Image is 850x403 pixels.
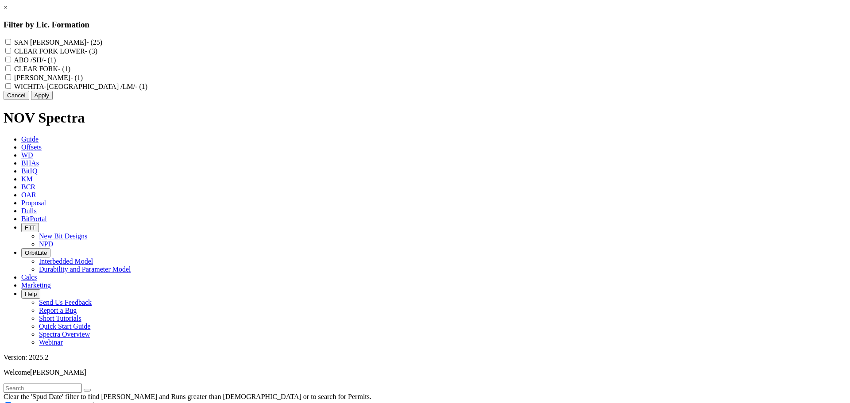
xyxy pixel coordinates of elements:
[4,91,29,100] button: Cancel
[39,338,63,346] a: Webinar
[21,151,33,159] span: WD
[43,56,56,64] span: - (1)
[85,47,97,55] span: - (3)
[4,393,371,400] span: Clear the 'Spud Date' filter to find [PERSON_NAME] and Runs greater than [DEMOGRAPHIC_DATA] or to...
[39,299,92,306] a: Send Us Feedback
[14,74,83,81] label: [PERSON_NAME]
[58,65,70,73] span: - (1)
[39,240,53,248] a: NPD
[31,91,53,100] button: Apply
[30,368,86,376] span: [PERSON_NAME]
[21,281,51,289] span: Marketing
[25,291,37,297] span: Help
[70,74,83,81] span: - (1)
[39,232,87,240] a: New Bit Designs
[14,47,97,55] label: CLEAR FORK LOWER
[21,199,46,207] span: Proposal
[21,273,37,281] span: Calcs
[39,330,90,338] a: Spectra Overview
[39,307,77,314] a: Report a Bug
[14,38,102,46] label: SAN [PERSON_NAME]
[14,56,56,64] label: ABO /SH/
[25,249,47,256] span: OrbitLite
[39,257,93,265] a: Interbedded Model
[21,167,37,175] span: BitIQ
[4,384,82,393] input: Search
[86,38,102,46] span: - (25)
[25,224,35,231] span: FTT
[21,159,39,167] span: BHAs
[4,368,846,376] p: Welcome
[4,4,8,11] a: ×
[4,20,846,30] h3: Filter by Lic. Formation
[21,135,39,143] span: Guide
[39,322,90,330] a: Quick Start Guide
[21,175,33,183] span: KM
[39,265,131,273] a: Durability and Parameter Model
[39,315,81,322] a: Short Tutorials
[21,215,47,223] span: BitPortal
[14,65,70,73] label: CLEAR FORK
[135,83,147,90] span: - (1)
[4,353,846,361] div: Version: 2025.2
[14,83,147,90] label: WICHITA-[GEOGRAPHIC_DATA] /LM/
[21,207,37,215] span: Dulls
[21,183,35,191] span: BCR
[21,191,36,199] span: OAR
[21,143,42,151] span: Offsets
[4,110,846,126] h1: NOV Spectra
